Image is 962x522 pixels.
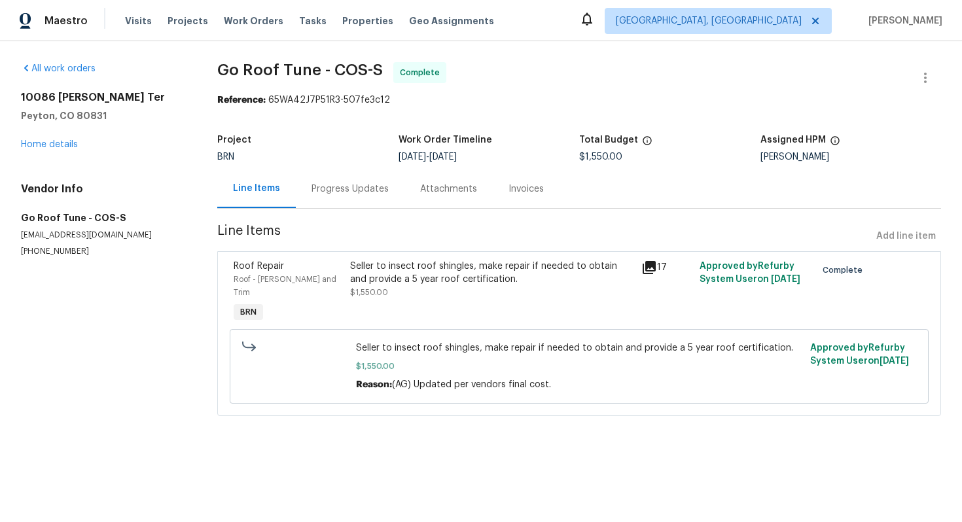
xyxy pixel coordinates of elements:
[880,357,909,366] span: [DATE]
[356,341,802,355] span: Seller to insect roof shingles, make repair if needed to obtain and provide a 5 year roof certifi...
[235,305,262,319] span: BRN
[234,262,284,271] span: Roof Repair
[579,135,638,145] h5: Total Budget
[823,264,868,277] span: Complete
[224,14,283,27] span: Work Orders
[830,135,840,152] span: The hpm assigned to this work order.
[399,152,457,162] span: -
[168,14,208,27] span: Projects
[21,183,186,196] h4: Vendor Info
[312,183,389,196] div: Progress Updates
[21,109,186,122] h5: Peyton, CO 80831
[350,260,633,286] div: Seller to insect roof shingles, make repair if needed to obtain and provide a 5 year roof certifi...
[392,380,551,389] span: (AG) Updated per vendors final cost.
[125,14,152,27] span: Visits
[21,246,186,257] p: [PHONE_NUMBER]
[429,152,457,162] span: [DATE]
[217,224,871,249] span: Line Items
[356,380,392,389] span: Reason:
[771,275,800,284] span: [DATE]
[399,152,426,162] span: [DATE]
[217,94,941,107] div: 65WA42J7P51R3-507fe3c12
[642,135,652,152] span: The total cost of line items that have been proposed by Opendoor. This sum includes line items th...
[508,183,544,196] div: Invoices
[760,135,826,145] h5: Assigned HPM
[21,140,78,149] a: Home details
[342,14,393,27] span: Properties
[810,343,909,366] span: Approved by Refurby System User on
[641,260,692,275] div: 17
[356,360,802,373] span: $1,550.00
[217,152,234,162] span: BRN
[760,152,941,162] div: [PERSON_NAME]
[21,91,186,104] h2: 10086 [PERSON_NAME] Ter
[399,135,492,145] h5: Work Order Timeline
[616,14,802,27] span: [GEOGRAPHIC_DATA], [GEOGRAPHIC_DATA]
[863,14,942,27] span: [PERSON_NAME]
[700,262,800,284] span: Approved by Refurby System User on
[409,14,494,27] span: Geo Assignments
[234,275,336,296] span: Roof - [PERSON_NAME] and Trim
[420,183,477,196] div: Attachments
[21,211,186,224] h5: Go Roof Tune - COS-S
[400,66,445,79] span: Complete
[217,62,383,78] span: Go Roof Tune - COS-S
[579,152,622,162] span: $1,550.00
[233,182,280,195] div: Line Items
[350,288,388,296] span: $1,550.00
[299,16,327,26] span: Tasks
[21,230,186,241] p: [EMAIL_ADDRESS][DOMAIN_NAME]
[217,135,251,145] h5: Project
[217,96,266,105] b: Reference:
[45,14,88,27] span: Maestro
[21,64,96,73] a: All work orders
